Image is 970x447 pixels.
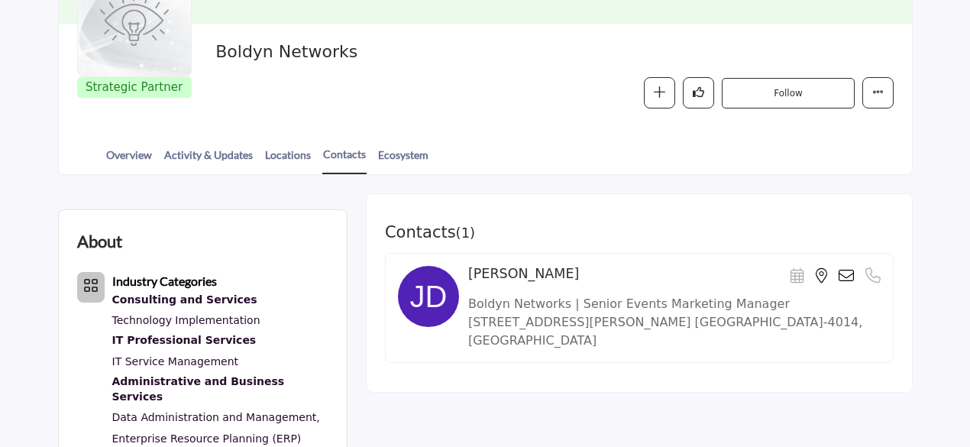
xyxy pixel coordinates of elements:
div: Professional guidance and support for implementing and optimizing educational technology and proc... [112,290,328,310]
a: Ecosystem [377,147,429,173]
a: Data Administration and Management, [112,411,320,423]
a: Overview [105,147,153,173]
button: Category Icon [77,272,105,303]
span: 1 [461,225,470,241]
button: Like [683,77,714,109]
a: IT Service Management [112,355,239,368]
h4: [PERSON_NAME] [468,266,579,282]
button: Follow [722,78,854,109]
a: Contacts [322,146,367,174]
a: IT Professional Services [112,331,328,351]
a: Consulting and Services [112,290,328,310]
h2: Boldyn Networks [215,42,635,62]
h3: Contacts [385,223,475,242]
p: [STREET_ADDRESS][PERSON_NAME] [GEOGRAPHIC_DATA]-4014, [GEOGRAPHIC_DATA] [468,313,881,350]
div: Software and systems for managing institutional operations, finances, and administrative tasks in... [112,372,328,407]
h2: About [77,228,122,254]
a: Enterprise Resource Planning (ERP) [112,432,302,445]
button: More details [862,77,894,109]
a: Technology Implementation [112,314,260,326]
a: Industry Categories [112,276,217,288]
a: Activity & Updates [163,147,254,173]
b: Industry Categories [112,274,217,288]
a: Locations [264,147,312,173]
div: Specialized technical support, maintenance, and development services for educational technology s... [112,331,328,351]
span: Strategic Partner [80,79,189,96]
span: ( ) [456,225,476,241]
img: image [398,266,459,327]
p: Boldyn Networks | Senior Events Marketing Manager [468,295,881,313]
a: Administrative and Business Services [112,372,328,407]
